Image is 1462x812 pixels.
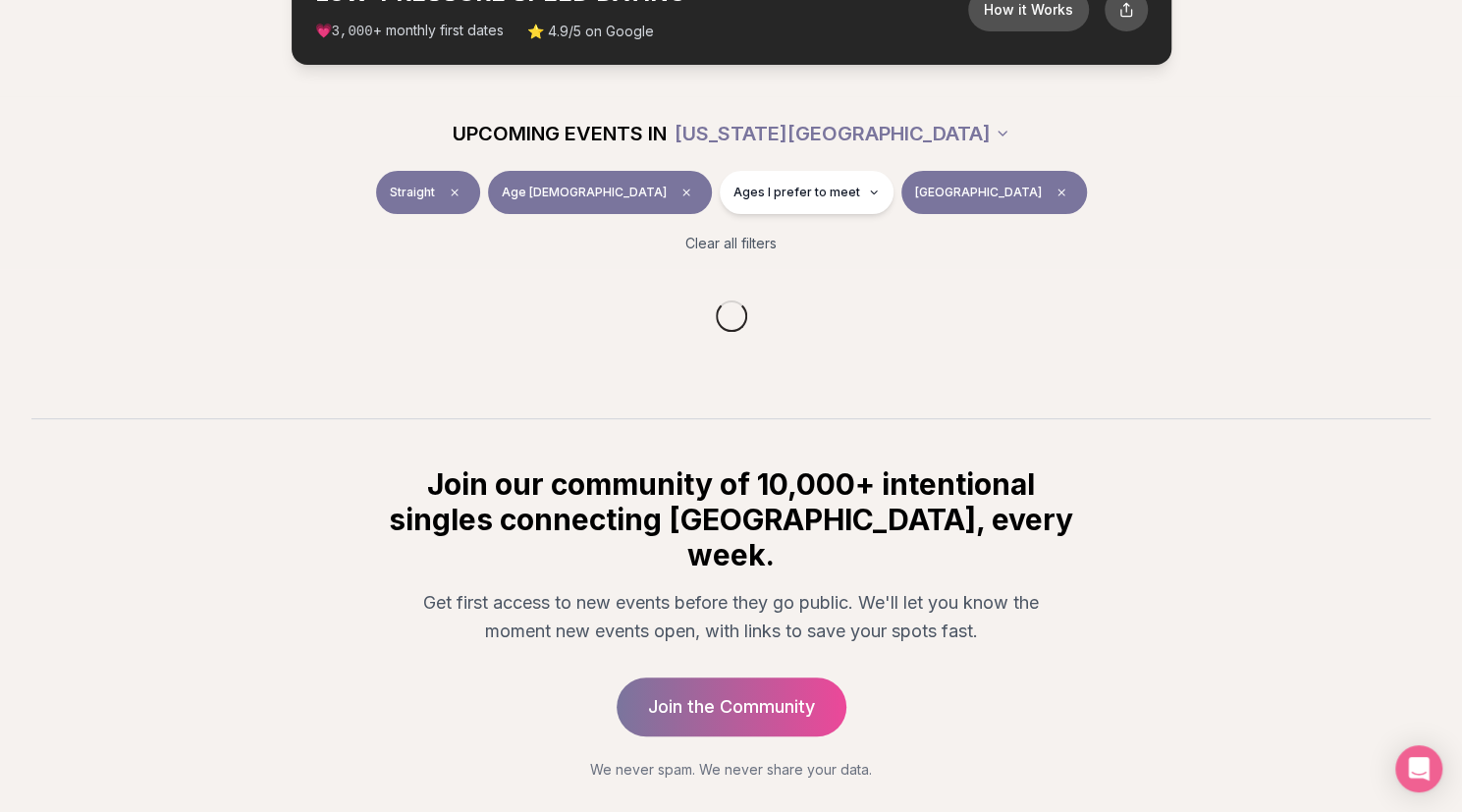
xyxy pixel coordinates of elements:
[1395,745,1442,792] div: Open Intercom Messenger
[488,171,712,214] button: Age [DEMOGRAPHIC_DATA]Clear age
[915,185,1042,200] span: [GEOGRAPHIC_DATA]
[386,466,1077,572] h2: Join our community of 10,000+ intentional singles connecting [GEOGRAPHIC_DATA], every week.
[443,181,466,204] span: Clear event type filter
[527,22,654,41] span: ⭐ 4.9/5 on Google
[720,171,893,214] button: Ages I prefer to meet
[675,112,1010,155] button: [US_STATE][GEOGRAPHIC_DATA]
[674,222,788,265] button: Clear all filters
[901,171,1087,214] button: [GEOGRAPHIC_DATA]Clear borough filter
[1050,181,1073,204] span: Clear borough filter
[315,21,504,41] span: 💗 + monthly first dates
[390,185,435,200] span: Straight
[675,181,698,204] span: Clear age
[332,24,373,39] span: 3,000
[617,677,846,736] a: Join the Community
[386,760,1077,780] p: We never spam. We never share your data.
[733,185,860,200] span: Ages I prefer to meet
[376,171,480,214] button: StraightClear event type filter
[402,588,1061,646] p: Get first access to new events before they go public. We'll let you know the moment new events op...
[453,120,667,147] span: UPCOMING EVENTS IN
[502,185,667,200] span: Age [DEMOGRAPHIC_DATA]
